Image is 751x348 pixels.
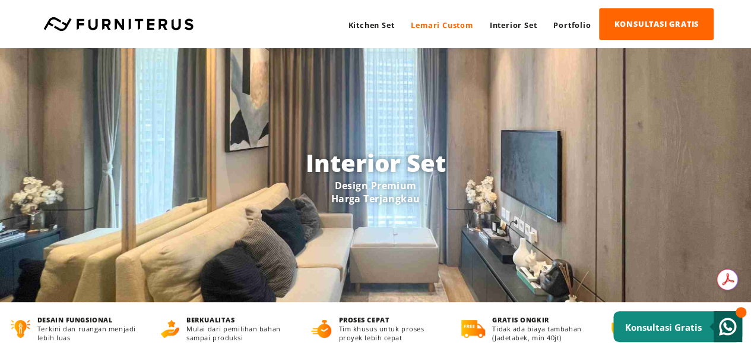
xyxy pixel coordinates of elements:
a: Portfolio [545,9,599,41]
p: Tim khusus untuk proses proyek lebih cepat [338,324,439,342]
p: Design Premium Harga Terjangkau [97,178,654,205]
a: Konsultasi Gratis [613,311,742,342]
p: Tidak ada biaya tambahan (Jadetabek, min 40jt) [492,324,590,342]
p: Terkini dan ruangan menjadi lebih luas [37,324,139,342]
a: KONSULTASI GRATIS [599,8,714,40]
h4: DESAIN FUNGSIONAL [37,315,139,324]
h4: BERKUALITAS [186,315,289,324]
a: Lemari Custom [403,9,481,41]
small: Konsultasi Gratis [625,321,702,333]
img: desain-fungsional.png [11,320,30,338]
h4: GRATIS ONGKIR [492,315,590,324]
a: Interior Set [481,9,546,41]
p: Mulai dari pemilihan bahan sampai produksi [186,324,289,342]
h1: Interior Set [97,146,654,178]
h4: PROSES CEPAT [338,315,439,324]
img: berkualitas.png [161,320,179,338]
img: gratis-ongkir.png [461,320,485,338]
img: bergaransi.png [611,320,627,338]
a: Kitchen Set [340,9,403,41]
